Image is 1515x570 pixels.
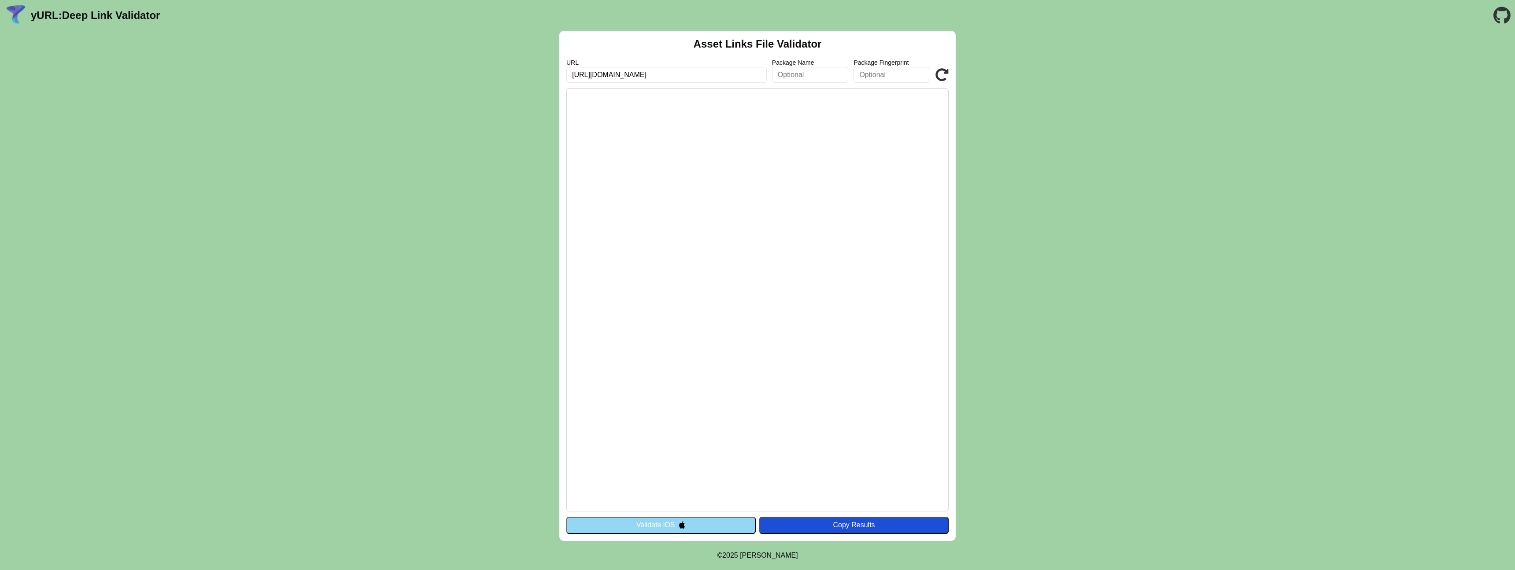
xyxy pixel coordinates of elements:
[722,551,738,559] span: 2025
[678,521,686,529] img: appleIcon.svg
[740,551,798,559] a: Michael Ibragimchayev's Personal Site
[566,517,756,533] button: Validate iOS
[759,517,949,533] button: Copy Results
[566,67,767,83] input: Required
[717,541,798,570] footer: ©
[772,59,849,66] label: Package Name
[694,38,822,50] h2: Asset Links File Validator
[764,521,944,529] div: Copy Results
[566,59,767,66] label: URL
[31,9,160,22] a: yURL:Deep Link Validator
[772,67,849,83] input: Optional
[854,59,930,66] label: Package Fingerprint
[4,4,27,27] img: yURL Logo
[854,67,930,83] input: Optional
